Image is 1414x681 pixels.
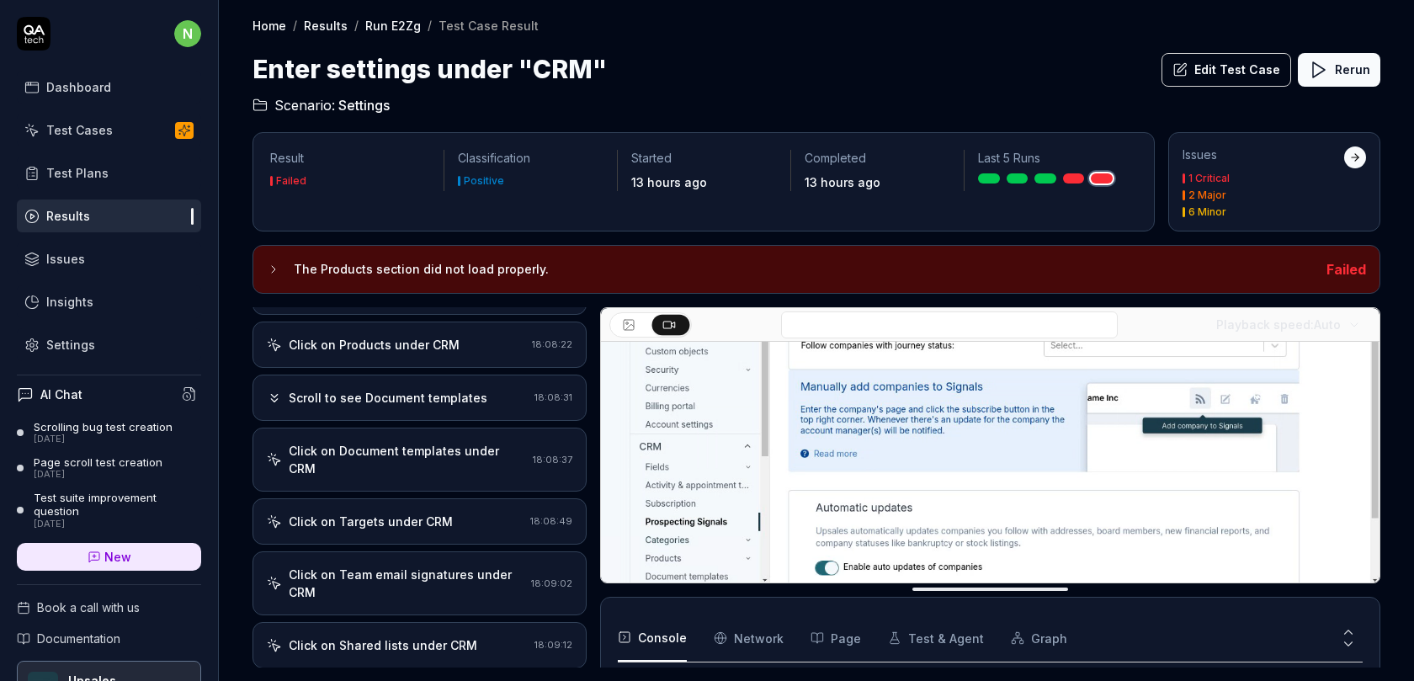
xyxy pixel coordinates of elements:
div: [DATE] [34,434,173,445]
button: Network [714,614,784,662]
span: Book a call with us [37,599,140,616]
a: Scenario:Settings [252,95,390,115]
a: Test suite improvement question[DATE] [17,491,201,529]
a: Settings [17,328,201,361]
div: 2 Major [1188,190,1226,200]
div: 1 Critical [1188,173,1230,184]
div: Playback speed: [1216,316,1341,333]
span: Failed [1326,261,1366,278]
div: Click on Document templates under CRM [289,442,526,477]
button: Graph [1011,614,1067,662]
div: Page scroll test creation [34,455,162,469]
h3: The Products section did not load properly. [294,259,1313,279]
button: Test & Agent [888,614,984,662]
div: Click on Products under CRM [289,336,460,354]
a: Home [252,17,286,34]
div: Issues [46,250,85,268]
div: Dashboard [46,78,111,96]
h1: Enter settings under "CRM" [252,51,607,88]
time: 13 hours ago [631,175,707,189]
button: Rerun [1298,53,1380,87]
div: Test suite improvement question [34,491,201,519]
div: Failed [276,176,306,186]
a: Book a call with us [17,599,201,616]
div: Results [46,207,90,225]
button: Page [811,614,861,662]
button: Edit Test Case [1161,53,1291,87]
time: 18:08:49 [530,515,572,527]
div: Scroll to see Document templates [289,389,487,407]
time: 18:09:02 [531,577,572,589]
a: Issues [17,242,201,275]
a: Dashboard [17,71,201,104]
div: Test Cases [46,121,113,139]
p: Result [270,150,430,167]
a: New [17,543,201,571]
time: 18:08:31 [534,391,572,403]
span: New [104,548,131,566]
time: 13 hours ago [805,175,880,189]
div: / [428,17,432,34]
div: Click on Team email signatures under CRM [289,566,524,601]
a: Scrolling bug test creation[DATE] [17,420,201,445]
a: Test Plans [17,157,201,189]
time: 18:08:37 [533,454,572,466]
div: Insights [46,293,93,311]
div: / [354,17,359,34]
div: Test Plans [46,164,109,182]
a: Page scroll test creation[DATE] [17,455,201,481]
div: Test Case Result [439,17,539,34]
p: Completed [805,150,950,167]
div: [DATE] [34,469,162,481]
p: Classification [458,150,603,167]
span: Documentation [37,630,120,647]
span: Scenario: [271,95,335,115]
a: Documentation [17,630,201,647]
p: Last 5 Runs [978,150,1124,167]
span: Settings [338,95,390,115]
a: Test Cases [17,114,201,146]
div: / [293,17,297,34]
a: Insights [17,285,201,318]
button: The Products section did not load properly. [267,259,1313,279]
div: Issues [1183,146,1344,163]
div: Click on Targets under CRM [289,513,453,530]
a: Results [17,200,201,232]
div: Settings [46,336,95,354]
div: 6 Minor [1188,207,1226,217]
div: [DATE] [34,519,201,530]
button: Console [618,614,687,662]
h4: AI Chat [40,386,82,403]
a: Results [304,17,348,34]
div: Scrolling bug test creation [34,420,173,434]
time: 18:08:22 [532,338,572,350]
button: n [174,17,201,51]
time: 18:09:12 [534,639,572,651]
div: Positive [464,176,504,186]
p: Started [631,150,777,167]
span: n [174,20,201,47]
div: Click on Shared lists under CRM [289,636,477,654]
a: Run E2Zg [365,17,421,34]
